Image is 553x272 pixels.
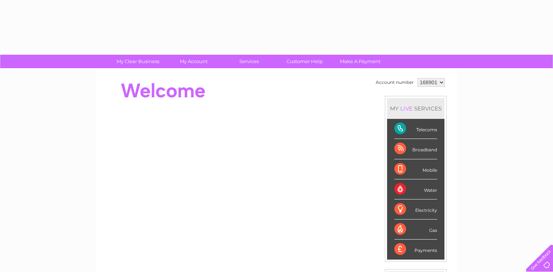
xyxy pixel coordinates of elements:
[399,105,414,112] div: LIVE
[394,139,437,159] div: Broadband
[394,159,437,179] div: Mobile
[108,55,168,68] a: My Clear Business
[394,179,437,199] div: Water
[374,76,416,89] td: Account number
[274,55,335,68] a: Customer Help
[394,119,437,139] div: Telecoms
[330,55,390,68] a: Make A Payment
[387,98,444,119] div: MY SERVICES
[394,240,437,259] div: Payments
[394,199,437,219] div: Electricity
[163,55,224,68] a: My Account
[394,219,437,240] div: Gas
[219,55,279,68] a: Services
